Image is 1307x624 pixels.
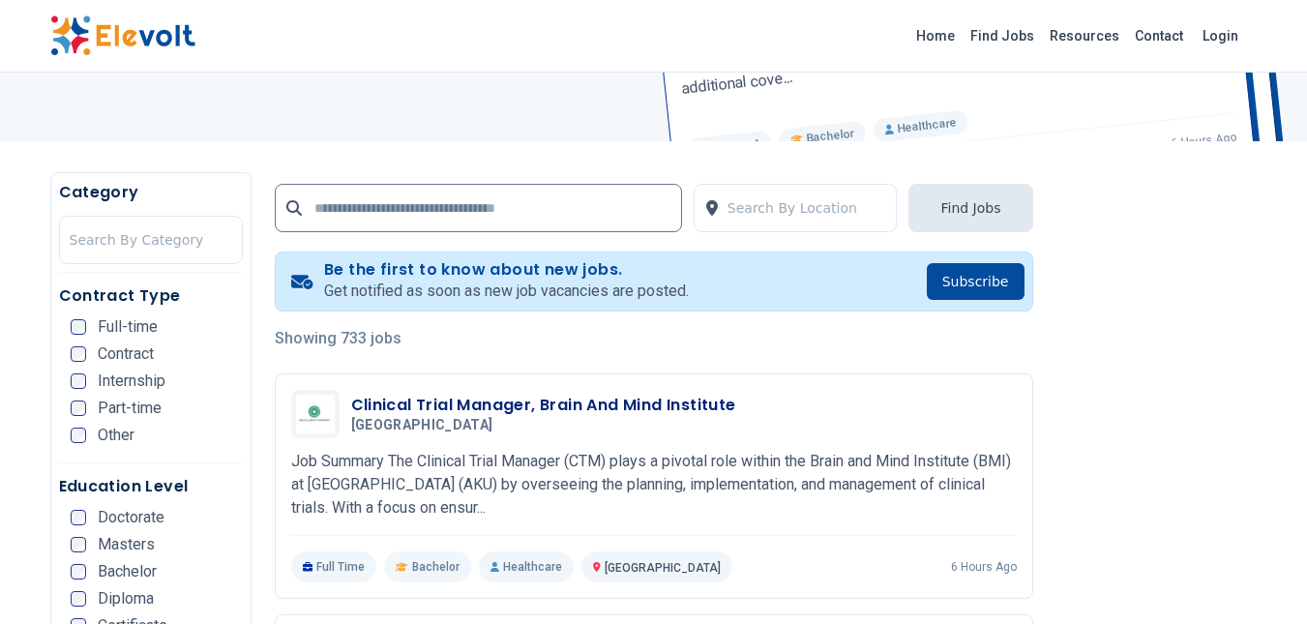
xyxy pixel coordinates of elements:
[908,184,1032,232] button: Find Jobs
[908,20,963,51] a: Home
[71,428,86,443] input: Other
[98,373,165,389] span: Internship
[324,260,689,280] h4: Be the first to know about new jobs.
[351,394,736,417] h3: Clinical Trial Manager, Brain And Mind Institute
[71,319,86,335] input: Full-time
[50,15,195,56] img: Elevolt
[71,537,86,552] input: Masters
[59,475,243,498] h5: Education Level
[1127,20,1191,51] a: Contact
[71,401,86,416] input: Part-time
[951,559,1017,575] p: 6 hours ago
[351,417,493,434] span: [GEOGRAPHIC_DATA]
[963,20,1042,51] a: Find Jobs
[291,551,377,582] p: Full Time
[98,428,134,443] span: Other
[71,510,86,525] input: Doctorate
[98,564,157,579] span: Bachelor
[71,346,86,362] input: Contract
[98,346,154,362] span: Contract
[98,401,162,416] span: Part-time
[1191,16,1250,55] a: Login
[275,327,1033,350] p: Showing 733 jobs
[291,390,1017,582] a: Aga khan UniversityClinical Trial Manager, Brain And Mind Institute[GEOGRAPHIC_DATA]Job Summary T...
[98,591,154,607] span: Diploma
[71,591,86,607] input: Diploma
[927,263,1025,300] button: Subscribe
[296,395,335,433] img: Aga khan University
[59,181,243,204] h5: Category
[98,510,164,525] span: Doctorate
[98,537,155,552] span: Masters
[59,284,243,308] h5: Contract Type
[98,319,158,335] span: Full-time
[605,561,721,575] span: [GEOGRAPHIC_DATA]
[1210,531,1307,624] iframe: Chat Widget
[479,551,574,582] p: Healthcare
[71,373,86,389] input: Internship
[71,564,86,579] input: Bachelor
[1042,20,1127,51] a: Resources
[324,280,689,303] p: Get notified as soon as new job vacancies are posted.
[291,450,1017,520] p: Job Summary The Clinical Trial Manager (CTM) plays a pivotal role within the Brain and Mind Insti...
[412,559,460,575] span: Bachelor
